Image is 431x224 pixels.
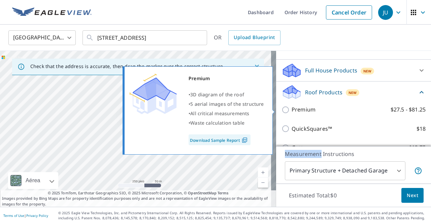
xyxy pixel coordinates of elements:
p: $27.5 - $81.25 [391,105,426,114]
span: New [363,68,372,74]
p: © 2025 Eagle View Technologies, Inc. and Pictometry International Corp. All Rights Reserved. Repo... [58,211,428,221]
div: Premium [189,74,264,83]
p: Estimated Total: $0 [284,188,342,203]
a: Terms [218,190,229,195]
img: Premium [130,74,177,114]
a: Nivel actual 17, ampliar [258,167,268,178]
a: Privacy Policy [26,213,48,218]
span: 3D diagram of the roof [190,91,244,98]
a: Upload Blueprint [228,30,280,45]
button: Close [253,62,261,71]
p: | [3,214,48,218]
div: [GEOGRAPHIC_DATA] [8,28,76,47]
button: Next [401,188,424,203]
a: Nivel actual 17, alejar [258,178,268,188]
span: 5 aerial images of the structure [190,101,264,107]
span: Waste calculation table [190,120,244,126]
p: $18 [417,125,426,133]
span: © 2025 TomTom, Earthstar Geographics SIO, © 2025 Microsoft Corporation, © [48,190,229,196]
div: OR [214,30,280,45]
img: EV Logo [12,7,92,18]
div: • [189,90,264,99]
a: Download Sample Report [189,134,251,145]
img: Pdf Icon [240,137,249,143]
p: Premium [292,105,316,114]
a: Cancel Order [326,5,372,20]
p: Check that the address is accurate, then drag the marker over the correct structure. [30,63,224,69]
div: Aérea [24,172,42,189]
span: Next [407,191,418,200]
div: JU [378,5,393,20]
p: Roof Products [305,88,342,96]
a: OpenStreetMap [188,190,216,195]
a: Terms of Use [3,213,24,218]
div: • [189,118,264,128]
span: New [349,90,357,95]
div: Roof ProductsNew [281,84,426,100]
p: Full House Products [305,66,357,74]
div: Full House ProductsNew [281,62,426,78]
p: Measurement Instructions [285,150,422,158]
div: • [189,109,264,118]
p: $13.75 [409,143,426,152]
div: • [189,99,264,109]
div: Primary Structure + Detached Garage [285,161,405,180]
span: Upload Blueprint [234,33,275,42]
span: Your report will include the primary structure and a detached garage if one exists. [414,167,422,175]
p: QuickSquares™ [292,125,332,133]
span: All critical measurements [190,110,249,117]
div: Aérea [8,172,58,189]
p: Gutter [292,143,309,152]
input: Search by address or latitude-longitude [97,28,193,47]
